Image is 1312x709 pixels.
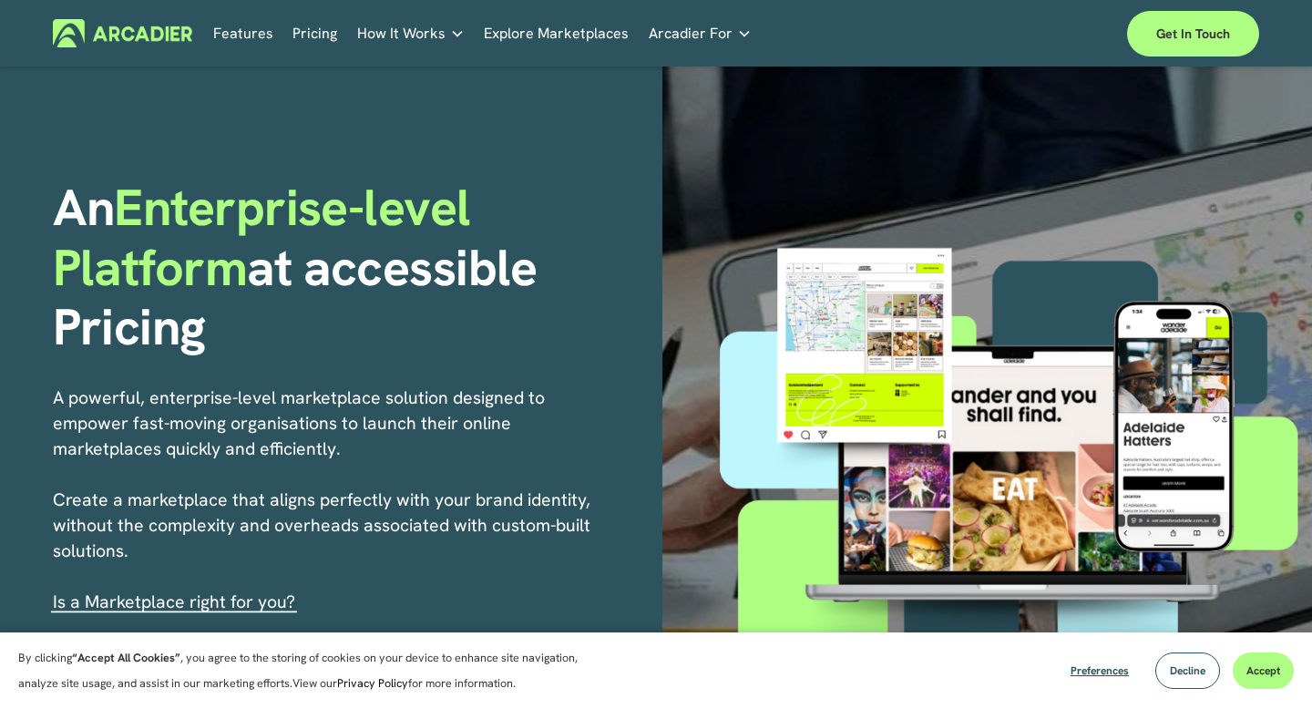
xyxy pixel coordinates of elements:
span: Decline [1170,663,1205,678]
a: folder dropdown [649,19,752,47]
a: Pricing [292,19,337,47]
a: Explore Marketplaces [484,19,629,47]
button: Decline [1155,652,1220,689]
a: s a Marketplace right for you? [57,591,295,613]
button: Preferences [1057,652,1143,689]
a: Privacy Policy [337,675,408,691]
a: folder dropdown [357,19,465,47]
span: How It Works [357,21,446,46]
span: Enterprise-level Platform [53,174,483,301]
p: By clicking , you agree to the storing of cookies on your device to enhance site navigation, anal... [18,645,610,696]
a: Get in touch [1127,11,1259,57]
span: Arcadier For [649,21,733,46]
iframe: Chat Widget [1221,622,1312,709]
a: Features [213,19,273,47]
h1: An at accessible Pricing [53,178,650,357]
img: Arcadier [53,19,192,47]
span: Preferences [1071,663,1129,678]
strong: “Accept All Cookies” [72,650,180,665]
p: A powerful, enterprise-level marketplace solution designed to empower fast-moving organisations t... [53,385,600,615]
span: I [53,591,295,613]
